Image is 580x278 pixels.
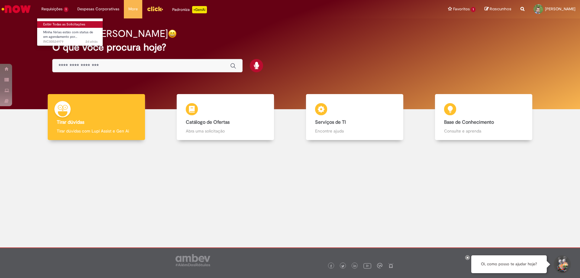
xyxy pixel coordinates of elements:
[128,6,138,12] span: More
[444,128,523,134] p: Consulte e aprenda
[85,39,98,44] span: 2d atrás
[168,29,177,38] img: happy-face.png
[64,7,68,12] span: 1
[57,119,84,125] b: Tirar dúvidas
[57,128,136,134] p: Tirar dúvidas com Lupi Assist e Gen Ai
[545,6,575,11] span: [PERSON_NAME]
[388,263,394,268] img: logo_footer_naosei.png
[290,94,419,140] a: Serviços de TI Encontre ajuda
[85,39,98,44] time: 29/09/2025 11:38:35
[315,128,394,134] p: Encontre ajuda
[419,94,549,140] a: Base de Conhecimento Consulte e aprenda
[353,264,356,268] img: logo_footer_linkedin.png
[453,6,470,12] span: Favoritos
[485,6,511,12] a: Rascunhos
[37,29,104,42] a: Aberto INC00524979 : Minha férias estão com status de em agendamento por aproximadamente mais de ...
[363,262,371,270] img: logo_footer_youtube.png
[161,94,290,140] a: Catálogo de Ofertas Abra uma solicitação
[192,6,207,13] p: +GenAi
[176,254,210,266] img: logo_footer_ambev_rotulo_gray.png
[52,42,528,53] h2: O que você procura hoje?
[43,30,93,39] span: Minha férias estão com status de em agendamento por…
[330,265,333,268] img: logo_footer_facebook.png
[490,6,511,12] span: Rascunhos
[341,265,344,268] img: logo_footer_twitter.png
[37,18,103,46] ul: Requisições
[315,119,346,125] b: Serviços de TI
[147,4,163,13] img: click_logo_yellow_360x200.png
[32,94,161,140] a: Tirar dúvidas Tirar dúvidas com Lupi Assist e Gen Ai
[41,6,63,12] span: Requisições
[172,6,207,13] div: Padroniza
[471,7,475,12] span: 1
[1,3,32,15] img: ServiceNow
[43,39,98,44] span: INC00524979
[186,119,230,125] b: Catálogo de Ofertas
[52,28,168,39] h2: Bom dia, [PERSON_NAME]
[553,255,571,273] button: Iniciar Conversa de Suporte
[77,6,119,12] span: Despesas Corporativas
[37,21,104,28] a: Exibir Todas as Solicitações
[444,119,494,125] b: Base de Conhecimento
[471,255,547,273] div: Oi, como posso te ajudar hoje?
[377,263,382,268] img: logo_footer_workplace.png
[186,128,265,134] p: Abra uma solicitação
